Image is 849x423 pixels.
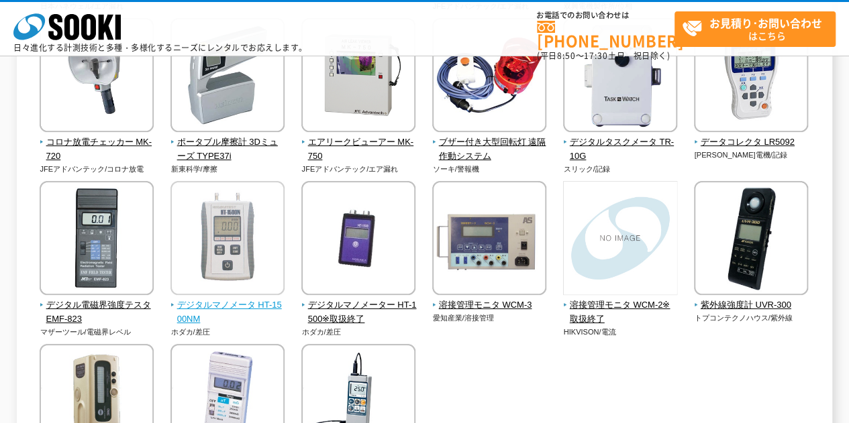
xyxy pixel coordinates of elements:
span: ブザー付き大型回転灯 遠隔作動システム [432,135,547,164]
img: コロナ放電チェッカー MK-720 [40,18,154,135]
p: スリック/記録 [563,164,678,175]
span: デジタルタスクメータ TR-10G [563,135,678,164]
a: データコレクタ LR5092 [694,123,809,149]
img: デジタルマノメータ HT-1500NM [170,181,285,298]
span: デジタル電磁界強度テスタ EMF-823 [40,298,154,326]
span: お電話でのお問い合わせは [537,11,675,19]
p: JFEアドバンテック/コロナ放電 [40,164,154,175]
span: 8:50 [557,50,576,62]
p: ホダカ/差圧 [301,326,416,338]
img: データコレクタ LR5092 [694,18,808,135]
a: 溶接管理モニタ WCM-2※取扱終了 [563,286,678,326]
a: 紫外線強度計 UVR-300 [694,286,809,312]
img: デジタルマノメーター HT-1500※取扱終了 [301,181,415,298]
span: 紫外線強度計 UVR-300 [694,298,809,312]
a: デジタルタスクメータ TR-10G [563,123,678,163]
a: 溶接管理モニタ WCM-3 [432,286,547,312]
p: HIKVISON/電流 [563,326,678,338]
strong: お見積り･お問い合わせ [709,15,822,31]
img: ポータブル摩擦計 3Dミューズ TYPE37i [170,18,285,135]
p: トプコンテクノハウス/紫外線 [694,312,809,324]
img: デジタル電磁界強度テスタ EMF-823 [40,181,154,298]
img: エアリークビューアー MK-750 [301,18,415,135]
p: ホダカ/差圧 [170,326,285,338]
p: マザーツール/電磁界レベル [40,326,154,338]
img: ブザー付き大型回転灯 遠隔作動システム [432,18,546,135]
img: デジタルタスクメータ TR-10G [563,18,677,135]
a: お見積り･お問い合わせはこちら [675,11,836,47]
a: ブザー付き大型回転灯 遠隔作動システム [432,123,547,163]
img: 溶接管理モニタ WCM-2※取扱終了 [563,181,677,298]
span: デジタルマノメーター HT-1500※取扱終了 [301,298,416,326]
a: デジタルマノメータ HT-1500NM [170,286,285,326]
span: データコレクタ LR5092 [694,135,809,149]
img: 溶接管理モニタ WCM-3 [432,181,546,298]
a: デジタルマノメーター HT-1500※取扱終了 [301,286,416,326]
img: 紫外線強度計 UVR-300 [694,181,808,298]
p: ソーキ/警報機 [432,164,547,175]
p: [PERSON_NAME]電機/記録 [694,149,809,161]
p: 愛知産業/溶接管理 [432,312,547,324]
span: エアリークビューアー MK-750 [301,135,416,164]
a: ポータブル摩擦計 3Dミューズ TYPE37i [170,123,285,163]
span: コロナ放電チェッカー MK-720 [40,135,154,164]
p: 新東科学/摩擦 [170,164,285,175]
span: はこちら [682,12,835,46]
span: デジタルマノメータ HT-1500NM [170,298,285,326]
span: 17:30 [584,50,608,62]
a: [PHONE_NUMBER] [537,21,675,48]
span: 溶接管理モニタ WCM-2※取扱終了 [563,298,678,326]
a: コロナ放電チェッカー MK-720 [40,123,154,163]
a: エアリークビューアー MK-750 [301,123,416,163]
span: 溶接管理モニタ WCM-3 [432,298,547,312]
p: 日々進化する計測技術と多種・多様化するニーズにレンタルでお応えします。 [13,44,307,52]
a: デジタル電磁界強度テスタ EMF-823 [40,286,154,326]
span: (平日 ～ 土日、祝日除く) [537,50,670,62]
span: ポータブル摩擦計 3Dミューズ TYPE37i [170,135,285,164]
p: JFEアドバンテック/エア漏れ [301,164,416,175]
